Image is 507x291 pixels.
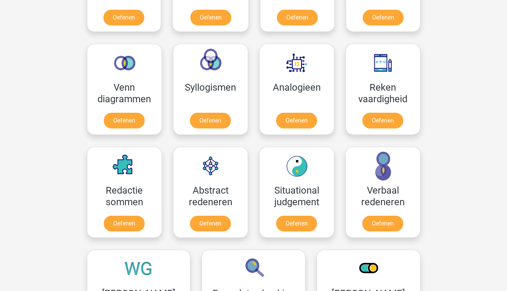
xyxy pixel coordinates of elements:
[190,216,231,231] a: Oefenen
[103,10,144,25] a: Oefenen
[362,113,403,128] a: Oefenen
[104,216,145,231] a: Oefenen
[276,216,317,231] a: Oefenen
[190,113,231,128] a: Oefenen
[104,113,145,128] a: Oefenen
[190,10,231,25] a: Oefenen
[362,216,403,231] a: Oefenen
[363,10,404,25] a: Oefenen
[276,113,317,128] a: Oefenen
[277,10,318,25] a: Oefenen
